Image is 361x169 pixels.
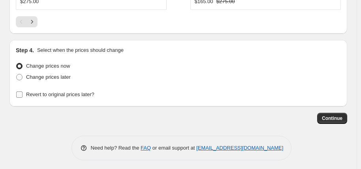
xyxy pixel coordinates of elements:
span: Change prices now [26,63,70,69]
span: Change prices later [26,74,71,80]
span: Revert to original prices later? [26,91,94,97]
p: Select when the prices should change [37,46,124,54]
button: Continue [317,113,347,124]
a: [EMAIL_ADDRESS][DOMAIN_NAME] [196,145,283,151]
span: or email support at [151,145,196,151]
span: Need help? Read the [91,145,141,151]
button: Next [26,16,38,27]
h2: Step 4. [16,46,34,54]
a: FAQ [141,145,151,151]
nav: Pagination [16,16,38,27]
span: Continue [322,115,342,122]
